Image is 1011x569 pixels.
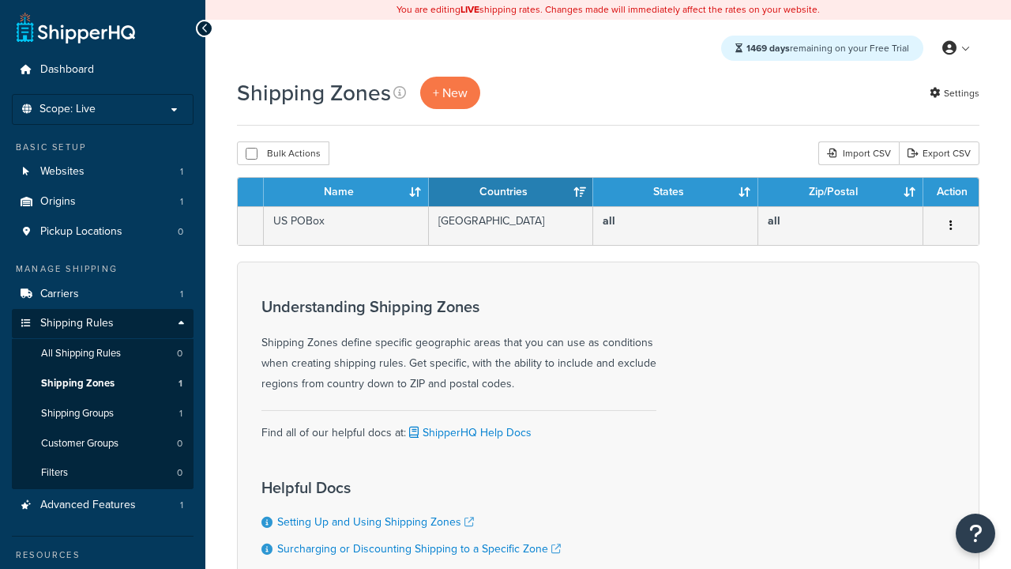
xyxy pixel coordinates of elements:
[420,77,480,109] a: + New
[177,437,182,450] span: 0
[818,141,899,165] div: Import CSV
[12,157,194,187] li: Websites
[40,195,76,209] span: Origins
[41,347,121,360] span: All Shipping Rules
[433,84,468,102] span: + New
[768,213,780,229] b: all
[40,288,79,301] span: Carriers
[40,225,122,239] span: Pickup Locations
[41,466,68,480] span: Filters
[603,213,615,229] b: all
[758,178,923,206] th: Zip/Postal: activate to sort column ascending
[12,280,194,309] a: Carriers 1
[178,225,183,239] span: 0
[12,458,194,488] a: Filters 0
[12,309,194,489] li: Shipping Rules
[923,178,979,206] th: Action
[41,407,114,420] span: Shipping Groups
[264,206,429,245] td: US POBox
[12,187,194,217] a: Origins 1
[406,424,532,441] a: ShipperHQ Help Docs
[39,103,96,116] span: Scope: Live
[460,2,479,17] b: LIVE
[12,309,194,338] a: Shipping Rules
[264,178,429,206] th: Name: activate to sort column ascending
[277,514,474,530] a: Setting Up and Using Shipping Zones
[177,466,182,480] span: 0
[12,339,194,368] a: All Shipping Rules 0
[12,141,194,154] div: Basic Setup
[180,195,183,209] span: 1
[429,206,594,245] td: [GEOGRAPHIC_DATA]
[12,399,194,428] li: Shipping Groups
[12,369,194,398] a: Shipping Zones 1
[180,499,183,512] span: 1
[899,141,979,165] a: Export CSV
[12,429,194,458] li: Customer Groups
[180,288,183,301] span: 1
[12,280,194,309] li: Carriers
[179,407,182,420] span: 1
[179,377,182,390] span: 1
[12,491,194,520] li: Advanced Features
[177,347,182,360] span: 0
[40,317,114,330] span: Shipping Rules
[746,41,790,55] strong: 1469 days
[41,377,115,390] span: Shipping Zones
[180,165,183,179] span: 1
[40,165,85,179] span: Websites
[261,479,561,496] h3: Helpful Docs
[40,499,136,512] span: Advanced Features
[12,187,194,217] li: Origins
[261,298,656,315] h3: Understanding Shipping Zones
[12,339,194,368] li: All Shipping Rules
[237,77,391,108] h1: Shipping Zones
[12,369,194,398] li: Shipping Zones
[12,399,194,428] a: Shipping Groups 1
[277,541,561,557] a: Surcharging or Discounting Shipping to a Specific Zone
[12,55,194,85] a: Dashboard
[721,36,923,61] div: remaining on your Free Trial
[956,514,995,553] button: Open Resource Center
[12,262,194,276] div: Manage Shipping
[40,63,94,77] span: Dashboard
[237,141,329,165] button: Bulk Actions
[429,178,594,206] th: Countries: activate to sort column ascending
[12,548,194,562] div: Resources
[12,458,194,488] li: Filters
[593,178,758,206] th: States: activate to sort column ascending
[41,437,118,450] span: Customer Groups
[12,429,194,458] a: Customer Groups 0
[12,491,194,520] a: Advanced Features 1
[12,217,194,247] a: Pickup Locations 0
[261,298,656,394] div: Shipping Zones define specific geographic areas that you can use as conditions when creating ship...
[930,82,979,104] a: Settings
[261,410,656,443] div: Find all of our helpful docs at:
[12,217,194,247] li: Pickup Locations
[17,12,135,43] a: ShipperHQ Home
[12,157,194,187] a: Websites 1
